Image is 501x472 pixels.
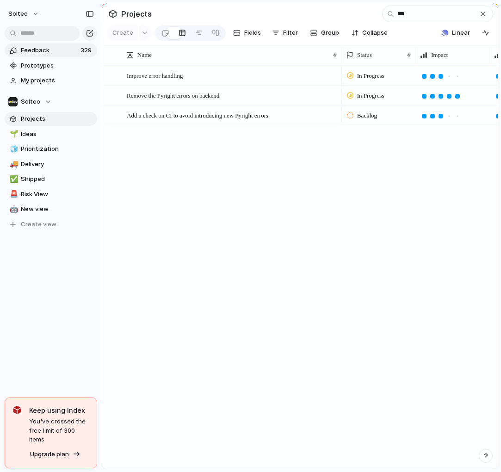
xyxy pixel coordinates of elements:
div: 🚨 [10,189,16,199]
span: Upgrade plan [30,450,69,459]
div: 🌱 [10,129,16,139]
a: Prototypes [5,59,97,73]
span: 329 [80,46,93,55]
span: Create view [21,220,56,229]
span: Risk View [21,190,94,199]
a: 🤖New view [5,202,97,216]
a: 🌱Ideas [5,127,97,141]
span: Prototypes [21,61,94,70]
span: Status [357,50,372,60]
button: Upgrade plan [27,448,83,461]
span: Feedback [21,46,78,55]
span: Collapse [362,28,388,37]
span: In Progress [357,71,384,81]
span: Delivery [21,160,94,169]
button: 🌱 [8,130,18,139]
span: In Progress [357,91,384,100]
button: 🚨 [8,190,18,199]
button: Solteo [5,95,97,109]
span: solteo [8,9,28,19]
span: Linear [452,28,470,37]
span: Backlog [357,111,377,120]
span: You've crossed the free limit of 300 items [29,417,89,444]
button: ✅ [8,174,18,184]
a: My projects [5,74,97,87]
span: Impact [431,50,448,60]
button: Create view [5,217,97,231]
a: 🚨Risk View [5,187,97,201]
button: Fields [229,25,265,40]
div: 🚚 [10,159,16,169]
button: solteo [4,6,44,21]
button: 🤖 [8,205,18,214]
button: Group [305,25,344,40]
a: 🧊Prioritization [5,142,97,156]
span: Projects [119,6,154,22]
div: 🤖 [10,204,16,215]
span: Add a check on CI to avoid introducing new Pyright errors [127,110,268,120]
span: Solteo [21,97,40,106]
a: Feedback329 [5,43,97,57]
span: Keep using Index [29,405,89,415]
span: Name [137,50,152,60]
a: ✅Shipped [5,172,97,186]
a: 🚚Delivery [5,157,97,171]
span: Filter [283,28,298,37]
span: Projects [21,114,94,124]
button: 🚚 [8,160,18,169]
span: Ideas [21,130,94,139]
button: Linear [438,26,474,40]
span: Improve error handling [127,70,183,81]
span: Remove the Pyright errors on backend [127,90,219,100]
button: Filter [268,25,302,40]
span: Group [321,28,339,37]
span: New view [21,205,94,214]
a: Projects [5,112,97,126]
button: Collapse [347,25,391,40]
span: Prioritization [21,144,94,154]
span: Fields [244,28,261,37]
div: 🧊 [10,144,16,155]
button: 🧊 [8,144,18,154]
span: My projects [21,76,94,85]
div: ✅ [10,174,16,185]
span: Shipped [21,174,94,184]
